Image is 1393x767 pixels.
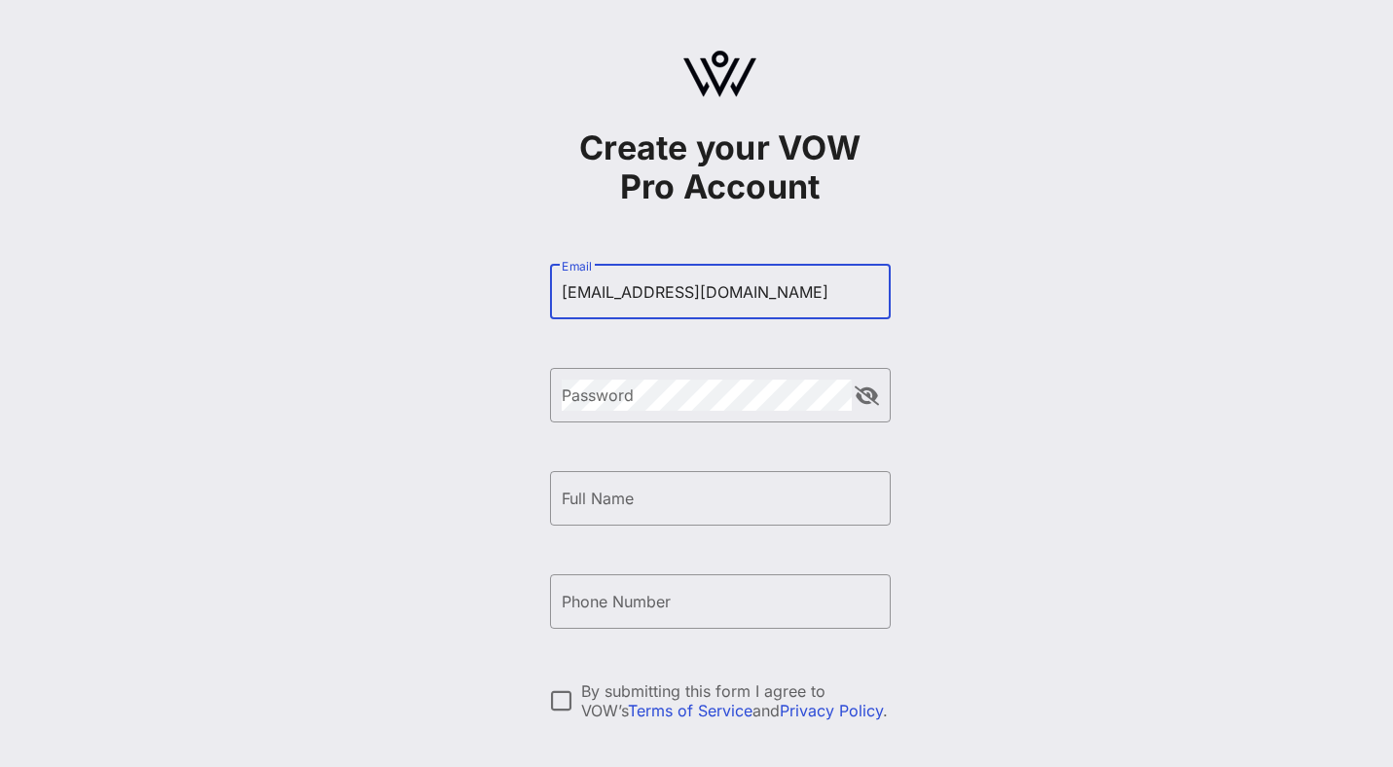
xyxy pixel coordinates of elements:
[550,128,891,206] h1: Create your VOW Pro Account
[562,276,879,308] input: Email
[855,386,879,406] button: append icon
[683,51,756,97] img: logo.svg
[581,681,891,720] div: By submitting this form I agree to VOW’s and .
[780,701,883,720] a: Privacy Policy
[628,701,752,720] a: Terms of Service
[562,259,592,274] label: Email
